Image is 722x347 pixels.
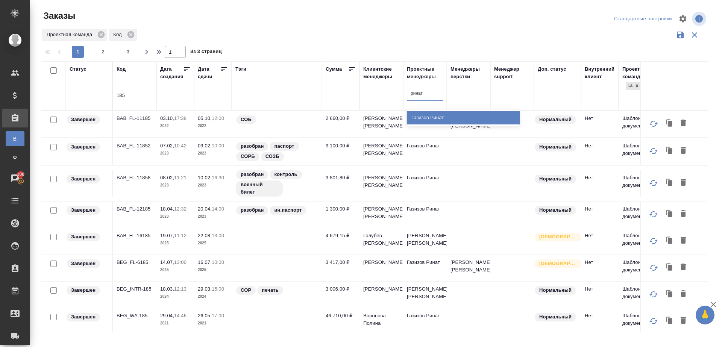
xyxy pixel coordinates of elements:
p: 15:00 [212,286,224,292]
p: 10:00 [212,259,224,265]
p: 2023 [160,150,190,157]
button: Удалить [677,234,690,248]
p: Нормальный [539,175,572,183]
td: Газизов Ринат [403,111,447,137]
div: Доп. статус [538,65,566,73]
div: Сумма [326,65,342,73]
p: Нет [585,285,615,293]
p: Завершен [71,116,96,123]
p: BAB_FL-16185 [117,232,153,239]
p: BEG_FL-6185 [117,259,153,266]
a: Ф [6,150,24,165]
span: 🙏 [699,307,711,323]
p: СОБ [241,116,252,123]
td: Шаблонные документы [619,228,662,255]
div: Внутренний клиент [585,65,615,80]
p: Завершен [71,260,96,267]
div: Клиентские менеджеры [363,65,399,80]
div: Выставляет КМ при направлении счета или после выполнения всех работ/сдачи заказа клиенту. Окончат... [66,205,108,215]
p: 10:42 [174,143,187,148]
div: разобран, ин.паспорт [235,205,318,215]
div: Выставляет КМ при направлении счета или после выполнения всех работ/сдачи заказа клиенту. Окончат... [66,174,108,184]
td: Шаблонные документы [619,255,662,281]
p: 20.04, [198,206,212,212]
p: 2023 [198,182,228,189]
p: Завершен [71,313,96,321]
p: 14:00 [212,206,224,212]
span: 100 [12,171,29,178]
p: 2025 [160,266,190,274]
div: Статус по умолчанию для стандартных заказов [534,142,577,152]
p: Нет [585,205,615,213]
button: Обновить [645,259,663,277]
td: Шаблонные документы [619,282,662,308]
p: 19.07, [160,233,174,238]
p: Проектная команда [47,31,95,38]
p: 26.05, [198,313,212,318]
td: 1 300,00 ₽ [322,202,359,228]
td: Шаблонные документы [619,111,662,137]
span: Заказы [41,10,75,22]
div: Выставляет КМ при направлении счета или после выполнения всех работ/сдачи заказа клиенту. Окончат... [66,232,108,242]
p: Нет [585,259,615,266]
p: 13:00 [174,259,187,265]
div: Проектные менеджеры [407,65,443,80]
td: [PERSON_NAME] [PERSON_NAME] [359,111,403,137]
p: 2025 [198,239,228,247]
p: 2022 [198,122,228,130]
button: Обновить [645,232,663,250]
td: 3 801,80 ₽ [322,170,359,197]
p: BAB_FL-12185 [117,205,153,213]
div: Статус по умолчанию для стандартных заказов [534,285,577,295]
div: Статус [70,65,86,73]
td: [PERSON_NAME] [359,255,403,281]
button: Обновить [645,285,663,303]
button: Удалить [677,144,690,158]
button: Клонировать [663,144,677,158]
p: [PERSON_NAME] [PERSON_NAME] [450,259,487,274]
div: Выставляет КМ при направлении счета или после выполнения всех работ/сдачи заказа клиенту. Окончат... [66,259,108,269]
p: [DEMOGRAPHIC_DATA] [539,233,577,241]
p: 05.10, [198,115,212,121]
div: Выставляет КМ при направлении счета или после выполнения всех работ/сдачи заказа клиенту. Окончат... [66,312,108,322]
td: [PERSON_NAME] [PERSON_NAME] [403,282,447,308]
p: Нормальный [539,286,572,294]
p: 16:30 [212,175,224,180]
button: Клонировать [663,287,677,302]
td: Шаблонные документы [619,202,662,228]
div: Менеджер support [494,65,530,80]
p: СОРБ [241,153,255,160]
div: Статус по умолчанию для стандартных заказов [534,174,577,184]
p: паспорт [274,142,294,150]
a: 100 [2,169,28,188]
button: Удалить [677,287,690,302]
span: из 3 страниц [190,47,222,58]
button: Сбросить фильтры [687,28,702,42]
p: 2024 [198,293,228,300]
p: 2021 [160,320,190,327]
p: 18.04, [160,206,174,212]
p: Нет [585,312,615,320]
td: 3 417,00 ₽ [322,255,359,281]
div: СОБ [235,115,318,125]
button: Клонировать [663,117,677,131]
div: Статус по умолчанию для стандартных заказов [534,205,577,215]
div: Выставляется автоматически для первых 3 заказов нового контактного лица. Особое внимание [534,232,577,242]
p: BAB_FL-11185 [117,115,153,122]
div: Проектная команда [622,65,658,80]
div: разобран, контроль, военный билет [235,170,318,197]
button: 3 [122,46,134,58]
td: [PERSON_NAME] [PERSON_NAME] [359,170,403,197]
td: Газизов Ринат [403,138,447,165]
button: Обновить [645,205,663,223]
p: Завершен [71,286,96,294]
td: Воронова Полина [359,308,403,335]
p: 10.02, [198,175,212,180]
p: 12:32 [174,206,187,212]
p: 2023 [198,213,228,220]
button: Клонировать [663,207,677,221]
p: Нет [585,115,615,122]
p: Код [113,31,124,38]
p: 13:00 [212,233,224,238]
p: Завершен [71,206,96,214]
